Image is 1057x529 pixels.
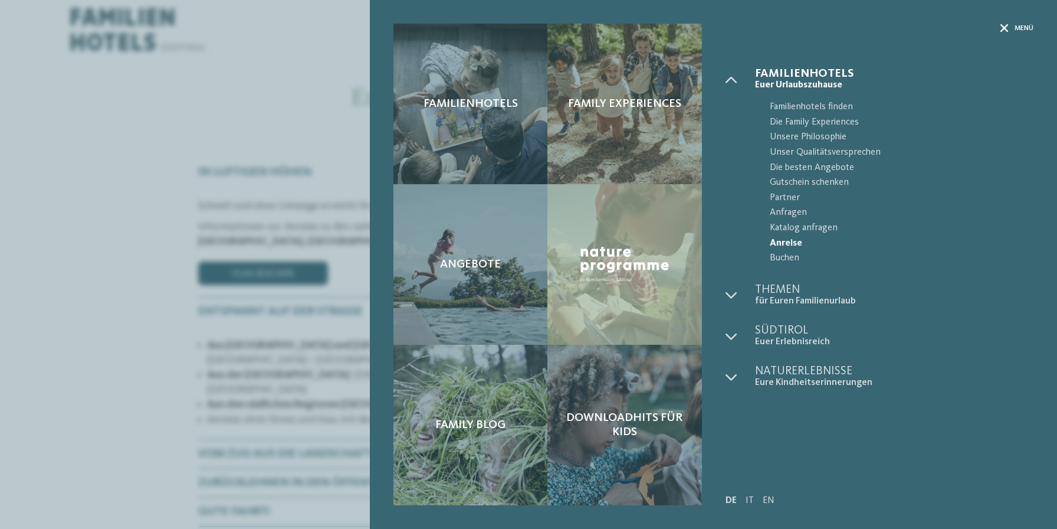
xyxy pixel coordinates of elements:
a: Buchen [755,251,1033,266]
a: Unsere Philosophie [755,130,1033,145]
span: Die Family Experiences [770,115,1033,130]
a: Anfragen [755,205,1033,221]
a: Anreise [755,236,1033,252]
a: Anreise zu den Familienhotels Südtirol Familienhotels [393,24,547,184]
img: Nature Programme [577,243,672,286]
a: Südtirol Euer Erlebnisreich [755,325,1033,348]
a: Themen für Euren Familienurlaub [755,284,1033,307]
span: Naturerlebnisse [755,365,1033,377]
span: Euer Erlebnisreich [755,337,1033,348]
a: Anreise zu den Familienhotels Südtirol Downloadhits für Kids [547,345,701,505]
span: Die besten Angebote [770,161,1033,176]
a: Partner [755,191,1033,206]
span: Anfragen [770,205,1033,221]
span: Downloadhits für Kids [559,411,690,439]
span: Angebote [440,257,501,272]
a: Naturerlebnisse Eure Kindheitserinnerungen [755,365,1033,388]
a: Die Family Experiences [755,115,1033,130]
span: Gutschein schenken [770,175,1033,191]
span: Menü [1015,24,1033,34]
span: Unser Qualitätsversprechen [770,145,1033,161]
span: für Euren Familienurlaub [755,296,1033,307]
a: IT [746,496,754,505]
span: Partner [770,191,1033,206]
a: Die besten Angebote [755,161,1033,176]
a: Anreise zu den Familienhotels Südtirol Family Blog [393,345,547,505]
a: Familienhotels Euer Urlaubszuhause [755,68,1033,91]
span: Südtirol [755,325,1033,337]
a: Anreise zu den Familienhotels Südtirol Angebote [393,184,547,345]
a: DE [726,496,737,505]
span: Euer Urlaubszuhause [755,80,1033,91]
span: Familienhotels finden [770,100,1033,115]
a: Anreise zu den Familienhotels Südtirol Nature Programme [547,184,701,345]
span: Anreise [770,236,1033,252]
a: Unser Qualitätsversprechen [755,145,1033,161]
span: Katalog anfragen [770,221,1033,236]
span: Familienhotels [755,68,1033,80]
a: Katalog anfragen [755,221,1033,236]
span: Eure Kindheitserinnerungen [755,377,1033,388]
span: Themen [755,284,1033,296]
span: Family Experiences [568,97,681,111]
span: Family Blog [435,418,505,432]
span: Familienhotels [424,97,518,111]
a: Anreise zu den Familienhotels Südtirol Family Experiences [547,24,701,184]
span: Unsere Philosophie [770,130,1033,145]
a: Gutschein schenken [755,175,1033,191]
span: Buchen [770,251,1033,266]
a: EN [763,496,774,505]
a: Familienhotels finden [755,100,1033,115]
